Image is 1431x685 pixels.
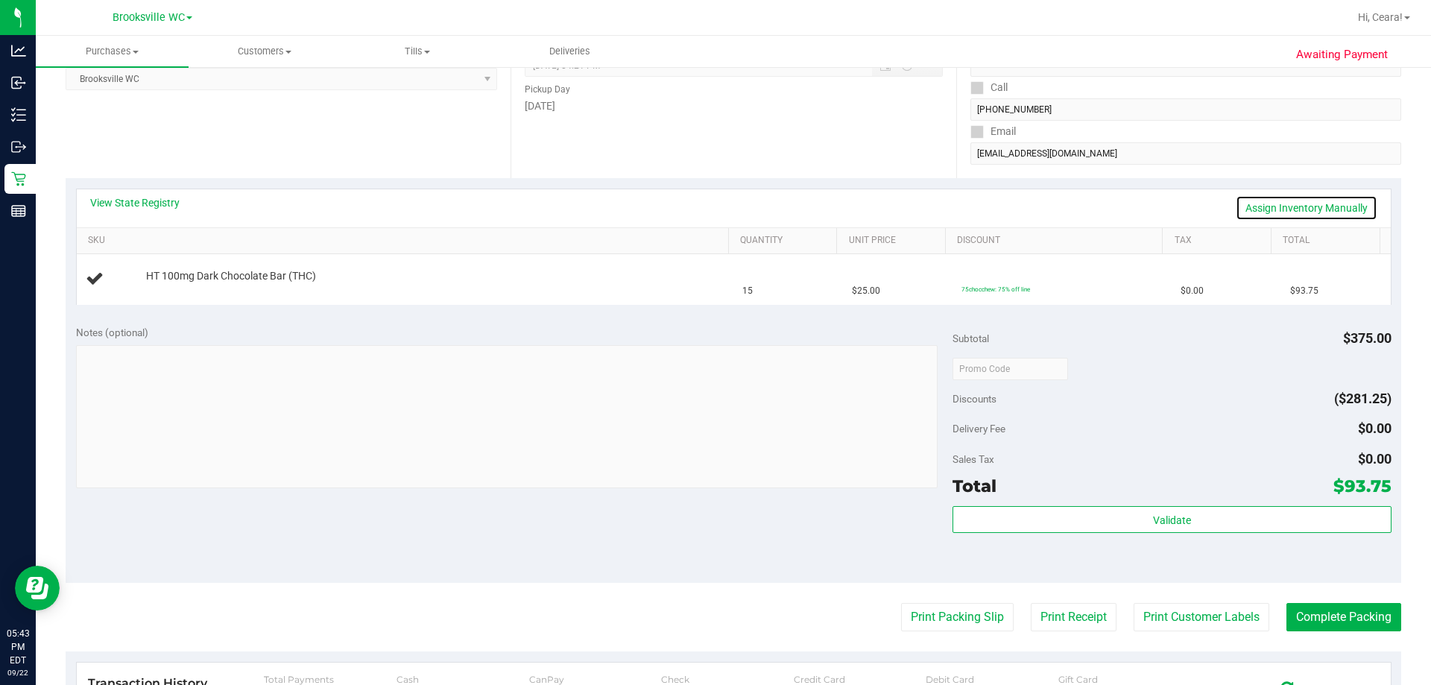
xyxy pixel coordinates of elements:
div: CanPay [529,674,662,685]
p: 05:43 PM EDT [7,627,29,667]
input: Format: (999) 999-9999 [970,98,1401,121]
div: [DATE] [525,98,942,114]
label: Call [970,77,1008,98]
span: $25.00 [852,284,880,298]
button: Complete Packing [1286,603,1401,631]
div: Cash [397,674,529,685]
span: Awaiting Payment [1296,46,1388,63]
inline-svg: Retail [11,171,26,186]
a: Purchases [36,36,189,67]
a: SKU [88,235,722,247]
span: 15 [742,284,753,298]
span: $93.75 [1290,284,1318,298]
inline-svg: Analytics [11,43,26,58]
a: Deliveries [493,36,646,67]
span: Deliveries [529,45,610,58]
span: Delivery Fee [953,423,1005,435]
span: Tills [342,45,493,58]
span: Total [953,476,996,496]
span: $0.00 [1358,451,1391,467]
span: Validate [1153,514,1191,526]
inline-svg: Outbound [11,139,26,154]
a: Unit Price [849,235,940,247]
inline-svg: Inventory [11,107,26,122]
span: Notes (optional) [76,326,148,338]
inline-svg: Reports [11,203,26,218]
div: Check [661,674,794,685]
a: Quantity [740,235,831,247]
p: 09/22 [7,667,29,678]
button: Validate [953,506,1391,533]
label: Email [970,121,1016,142]
span: $0.00 [1181,284,1204,298]
div: Credit Card [794,674,926,685]
span: Discounts [953,385,996,412]
span: Hi, Ceara! [1358,11,1403,23]
span: Purchases [36,45,189,58]
a: Total [1283,235,1374,247]
button: Print Packing Slip [901,603,1014,631]
div: Total Payments [264,674,397,685]
a: View State Registry [90,195,180,210]
a: Assign Inventory Manually [1236,195,1377,221]
inline-svg: Inbound [11,75,26,90]
span: Brooksville WC [113,11,185,24]
span: Customers [189,45,341,58]
span: $93.75 [1333,476,1391,496]
span: $0.00 [1358,420,1391,436]
label: Pickup Day [525,83,570,96]
button: Print Customer Labels [1134,603,1269,631]
span: HT 100mg Dark Chocolate Bar (THC) [146,269,316,283]
a: Discount [957,235,1157,247]
span: ($281.25) [1334,391,1391,406]
a: Tax [1175,235,1266,247]
span: 75chocchew: 75% off line [961,285,1030,293]
iframe: Resource center [15,566,60,610]
div: Debit Card [926,674,1058,685]
a: Customers [189,36,341,67]
input: Promo Code [953,358,1068,380]
span: $375.00 [1343,330,1391,346]
a: Tills [341,36,494,67]
div: Gift Card [1058,674,1191,685]
span: Subtotal [953,332,989,344]
button: Print Receipt [1031,603,1116,631]
span: Sales Tax [953,453,994,465]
